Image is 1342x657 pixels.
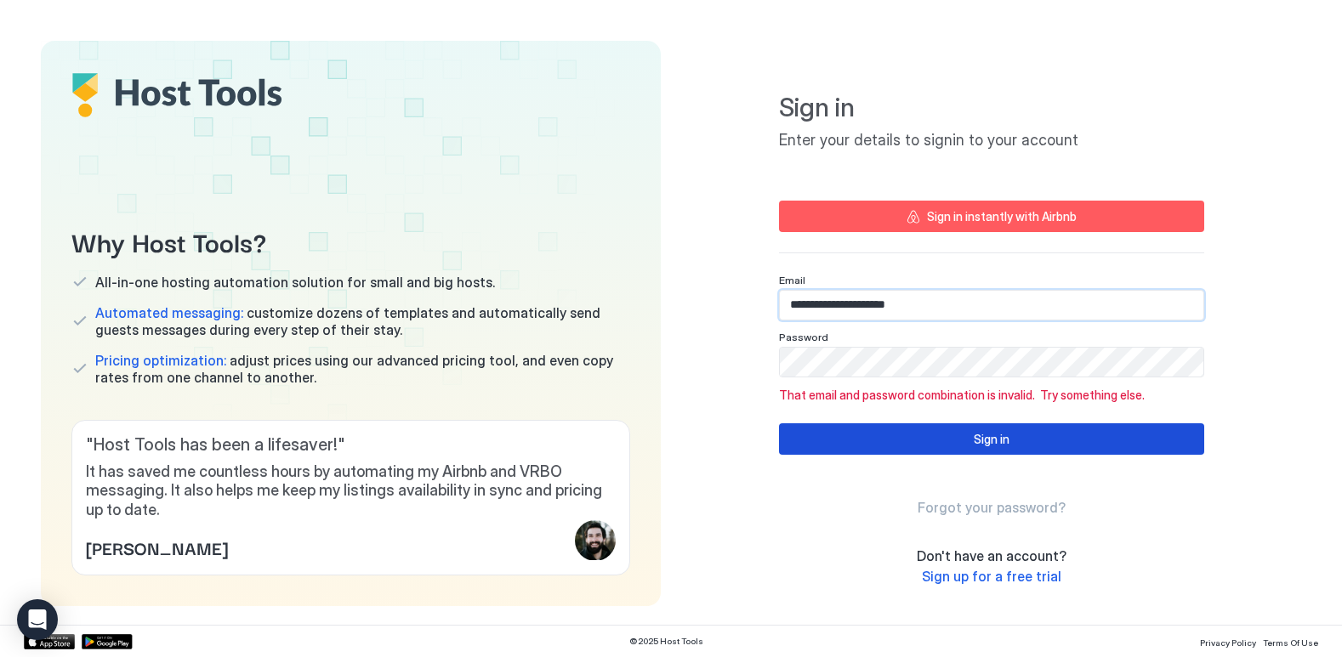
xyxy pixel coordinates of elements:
span: All-in-one hosting automation solution for small and big hosts. [95,274,495,291]
span: Password [779,331,828,343]
button: Sign in [779,423,1204,455]
a: Terms Of Use [1263,632,1318,650]
a: Forgot your password? [918,499,1066,517]
span: © 2025 Host Tools [629,636,703,647]
div: Open Intercom Messenger [17,599,58,640]
a: Google Play Store [82,634,133,649]
a: App Store [24,634,75,649]
span: Privacy Policy [1200,637,1256,648]
span: " Host Tools has been a lifesaver! " [86,434,616,456]
div: Sign in instantly with Airbnb [927,207,1077,225]
span: Terms Of Use [1263,637,1318,648]
span: Sign in [779,92,1204,124]
span: Why Host Tools? [71,222,630,260]
span: customize dozens of templates and automatically send guests messages during every step of their s... [95,304,630,338]
div: profile [575,520,616,561]
button: Sign in instantly with Airbnb [779,201,1204,232]
span: [PERSON_NAME] [86,535,228,561]
input: Input Field [780,291,1203,320]
span: Enter your details to signin to your account [779,131,1204,150]
div: Sign in [974,430,1009,448]
span: Automated messaging: [95,304,243,321]
span: That email and password combination is invalid. Try something else. [779,388,1204,403]
span: Sign up for a free trial [922,568,1061,585]
span: Don't have an account? [917,547,1066,564]
span: Email [779,274,805,286]
span: Forgot your password? [918,499,1066,516]
a: Privacy Policy [1200,632,1256,650]
input: Input Field [780,348,1203,377]
span: It has saved me countless hours by automating my Airbnb and VRBO messaging. It also helps me keep... [86,462,616,520]
span: Pricing optimization: [95,352,226,369]
a: Sign up for a free trial [922,568,1061,586]
span: adjust prices using our advanced pricing tool, and even copy rates from one channel to another. [95,352,630,386]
